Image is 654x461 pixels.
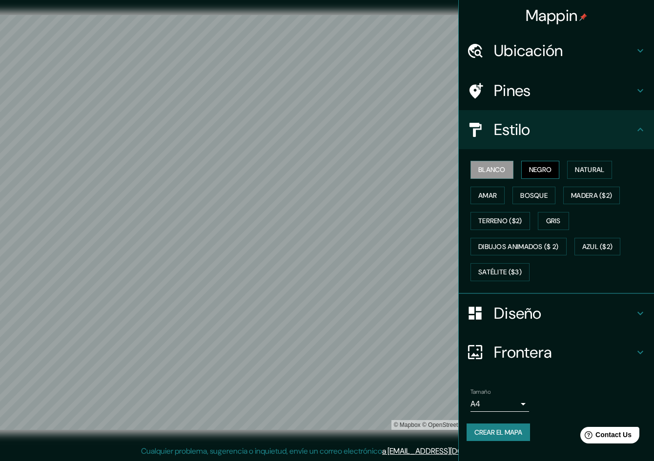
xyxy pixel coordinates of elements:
[494,41,634,60] h4: Ubicación
[567,161,612,179] button: Natural
[521,161,560,179] button: Negro
[494,304,634,323] h4: Diseño
[526,5,578,26] font: Mappin
[459,294,654,333] div: Diseño
[459,110,654,149] div: Estilo
[141,445,510,457] p: Cualquier problema, sugerencia o inquietud, envíe un correo electrónico .
[512,187,555,205] button: Bosque
[470,387,490,396] label: Tamaño
[394,422,421,428] a: Mapbox
[467,423,530,442] button: Crear el mapa
[470,396,529,412] div: A4
[459,71,654,110] div: Pines
[422,422,470,428] a: OpenStreetMap
[474,426,522,439] font: Crear el mapa
[520,190,548,202] font: Bosque
[478,164,506,176] font: Blanco
[459,333,654,372] div: Frontera
[494,343,634,362] h4: Frontera
[470,263,530,281] button: Satélite ($3)
[575,164,604,176] font: Natural
[470,161,513,179] button: Blanco
[494,120,634,139] h4: Estilo
[571,190,612,202] font: Madera ($2)
[478,241,559,253] font: Dibujos animados ($ 2)
[574,238,621,256] button: Azul ($2)
[470,187,505,205] button: Amar
[538,212,569,230] button: Gris
[563,187,620,205] button: Madera ($2)
[546,215,561,227] font: Gris
[567,423,643,450] iframe: Help widget launcher
[579,13,587,21] img: pin-icon.png
[582,241,613,253] font: Azul ($2)
[459,31,654,70] div: Ubicación
[529,164,552,176] font: Negro
[470,212,530,230] button: Terreno ($2)
[382,446,508,456] a: a [EMAIL_ADDRESS][DOMAIN_NAME]
[478,215,522,227] font: Terreno ($2)
[470,238,567,256] button: Dibujos animados ($ 2)
[478,190,497,202] font: Amar
[494,81,634,100] h4: Pines
[478,266,522,278] font: Satélite ($3)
